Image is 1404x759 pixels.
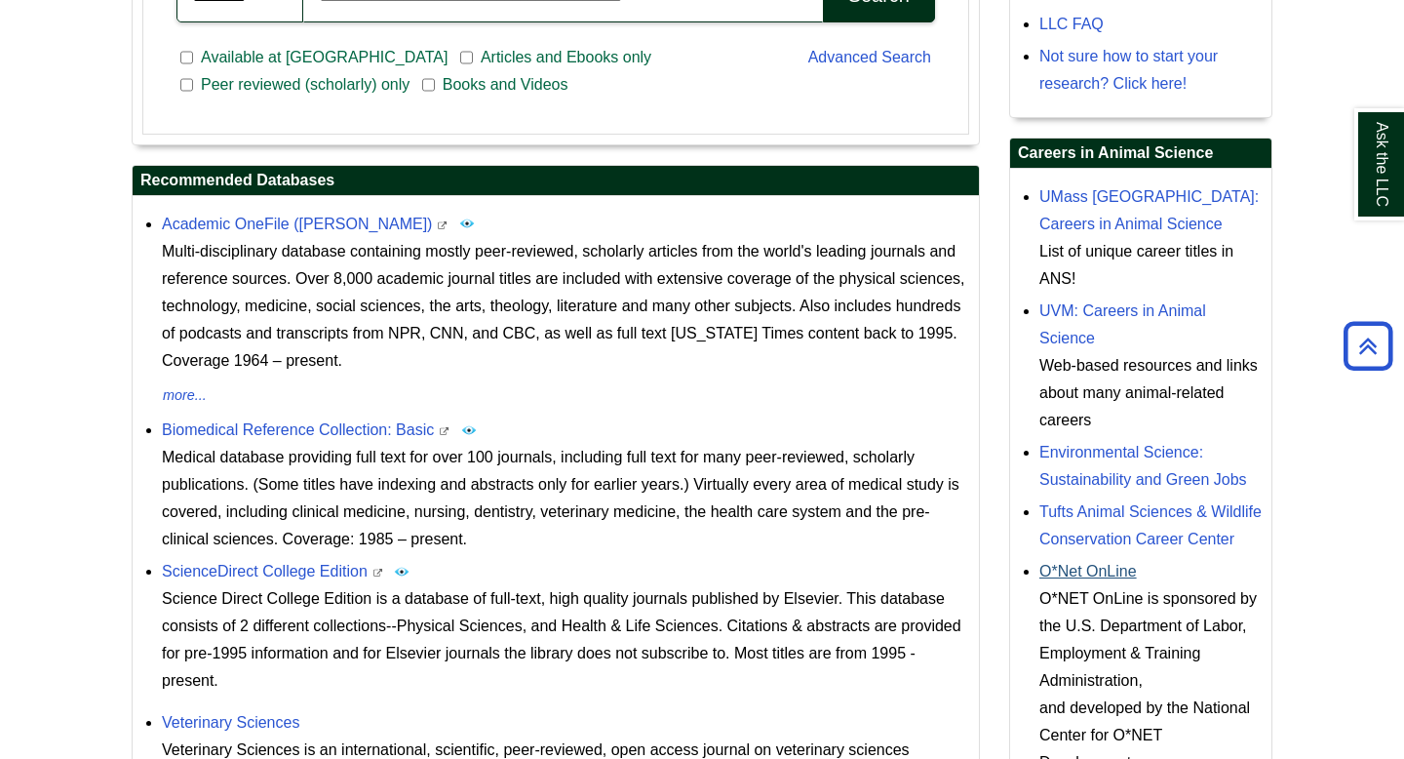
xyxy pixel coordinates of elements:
input: Peer reviewed (scholarly) only [180,76,193,94]
h2: Recommended Databases [133,166,979,196]
a: Environmental Science: Sustainability and Green Jobs [1039,444,1247,488]
img: Peer Reviewed [459,216,475,231]
a: O*Net OnLine [1039,563,1137,579]
input: Articles and Ebooks only [460,49,473,66]
i: This link opens in a new window [439,427,450,436]
i: This link opens in a new window [371,569,383,578]
button: more... [162,384,208,408]
span: Peer reviewed (scholarly) only [193,73,417,97]
h2: Careers in Animal Science [1010,139,1271,169]
a: Not sure how to start your research? Click here! [1039,48,1218,92]
a: ScienceDirect College Edition [162,563,368,579]
a: LLC FAQ [1039,16,1104,32]
a: Biomedical Reference Collection: Basic [162,421,434,438]
div: List of unique career titles in ANS! [1039,238,1262,293]
a: Academic OneFile ([PERSON_NAME]) [162,216,432,232]
div: Web-based resources and links about many animal-related careers [1039,352,1262,434]
a: Veterinary Sciences [162,714,299,731]
span: Articles and Ebooks only [473,46,659,69]
input: Available at [GEOGRAPHIC_DATA] [180,49,193,66]
a: UVM: Careers in Animal Science [1039,302,1206,346]
a: Advanced Search [808,49,931,65]
span: Available at [GEOGRAPHIC_DATA] [193,46,455,69]
div: Medical database providing full text for over 100 journals, including full text for many peer-rev... [162,444,969,553]
a: Tufts Animal Sciences & Wildlife Conservation Career Center [1039,503,1262,547]
a: Back to Top [1337,333,1399,359]
div: Science Direct College Edition is a database of full-text, high quality journals published by Els... [162,585,969,695]
input: Books and Videos [422,76,435,94]
span: Books and Videos [435,73,576,97]
a: UMass [GEOGRAPHIC_DATA]: Careers in Animal Science [1039,188,1259,232]
i: This link opens in a new window [437,221,448,230]
p: Multi-disciplinary database containing mostly peer-reviewed, scholarly articles from the world's ... [162,238,969,375]
img: Peer Reviewed [394,564,409,579]
img: Peer Reviewed [461,422,477,438]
